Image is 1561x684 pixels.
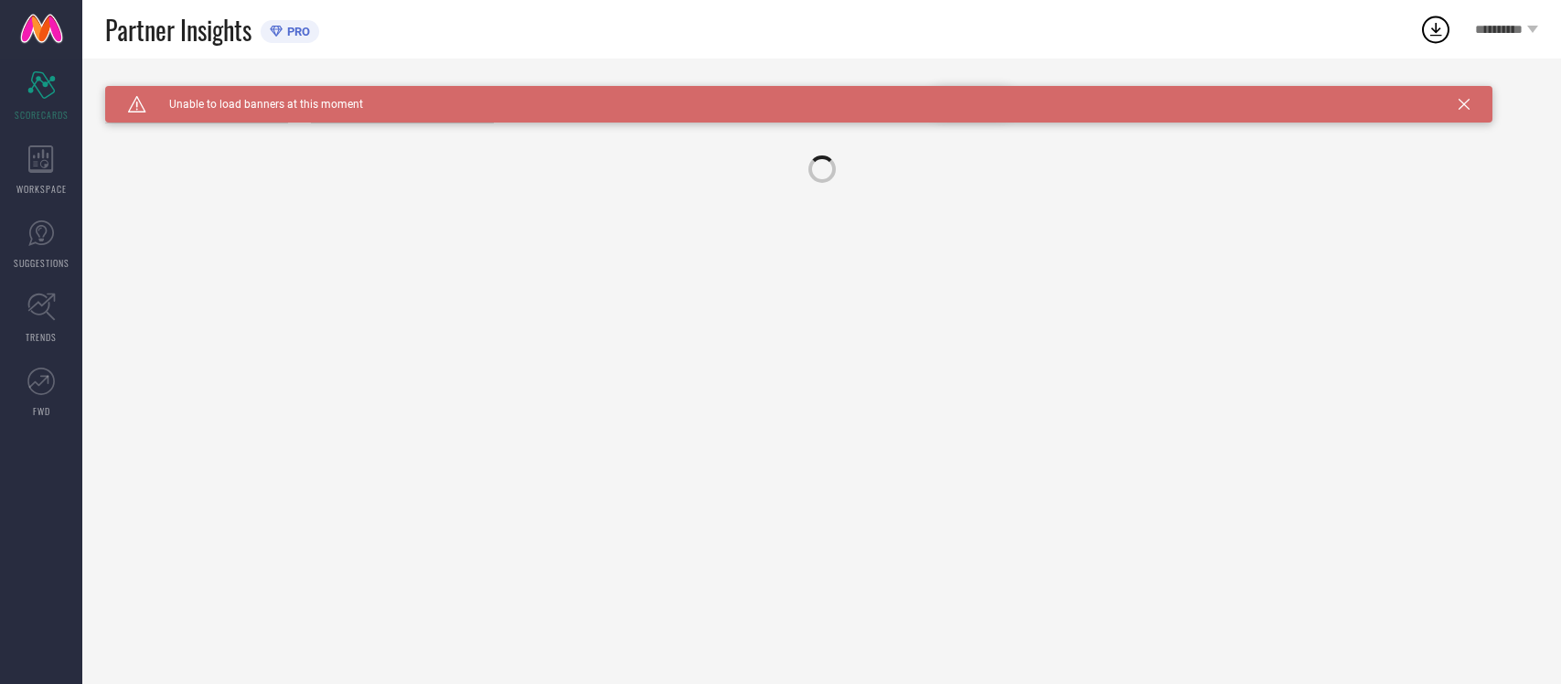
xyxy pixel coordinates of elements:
[33,404,50,418] span: FWD
[15,108,69,122] span: SCORECARDS
[14,256,69,270] span: SUGGESTIONS
[105,86,288,99] div: Brand
[16,182,67,196] span: WORKSPACE
[105,11,251,48] span: Partner Insights
[26,330,57,344] span: TRENDS
[283,25,310,38] span: PRO
[1419,13,1452,46] div: Open download list
[146,98,363,111] span: Unable to load banners at this moment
